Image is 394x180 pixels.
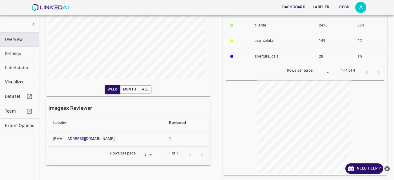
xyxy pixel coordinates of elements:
th: Reviewed [164,115,208,131]
h6: Images Reviewer [48,104,92,112]
th: 149 [314,33,352,49]
img: LinkedAI [31,4,69,11]
p: Rows per page: [287,68,314,74]
button: Docs [334,2,354,12]
th: 1% [352,49,385,64]
span: Visualizer [5,79,34,85]
span: Settings [5,50,34,57]
a: [EMAIL_ADDRESS][DOMAIN_NAME] [53,137,115,141]
b: x [66,105,69,111]
th: 65% [352,18,385,33]
div: A [355,2,366,13]
span: Label status [5,65,34,71]
th: Labeler [48,115,164,131]
th: apertura_caja [250,49,314,64]
button: show more [28,18,39,30]
a: Docs [333,1,355,14]
button: close-help [383,163,391,174]
span: Export Options [5,122,34,129]
a: 1 [169,137,171,141]
th: uso_celular [250,33,314,49]
button: Open settings [355,2,366,13]
th: 2478 [314,18,352,33]
p: 1–1 of 1 [164,151,178,156]
a: Need Help ? [345,163,383,174]
div: ​ [316,68,331,77]
button: Week [105,85,120,94]
span: Dataset [5,93,25,100]
div: 8 [139,151,154,159]
p: Rows per page: [110,151,137,156]
th: 4% [352,33,385,49]
button: Dashboard [280,2,308,12]
button: Month [120,85,139,94]
th: ​​cliente [250,18,314,33]
button: Labeler [310,2,332,12]
a: Dashboard [279,1,309,14]
th: 28 [314,49,352,64]
button: All [139,85,151,94]
a: Labeler [309,1,333,14]
span: Team [5,108,25,114]
p: 1–4 of 4 [341,68,355,74]
span: Overview [5,36,34,43]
